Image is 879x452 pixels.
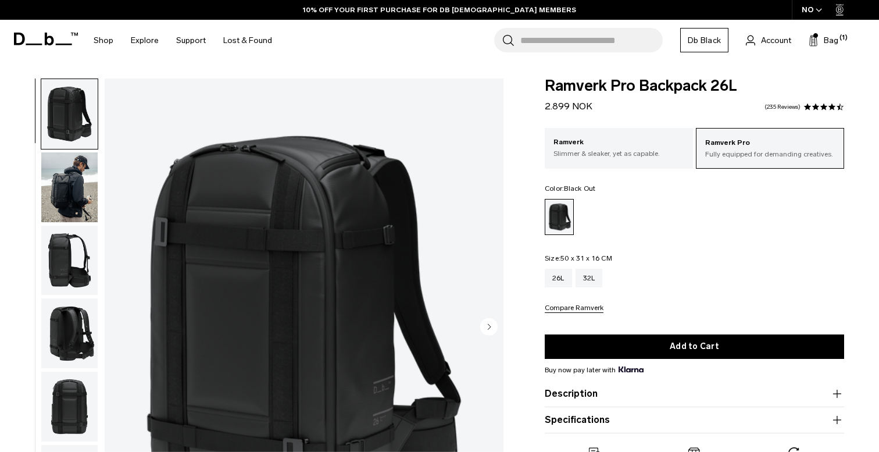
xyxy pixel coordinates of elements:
legend: Color: [545,185,596,192]
span: Ramverk Pro Backpack 26L [545,79,844,94]
img: Ramverk_pro_bacpack_26L_black_out_2024_2.png [41,226,98,296]
span: Buy now pay later with [545,365,644,375]
a: Db Black [680,28,728,52]
span: Account [761,34,791,47]
p: Fully equipped for demanding creatives. [705,149,835,159]
button: Ramverk_pro_bacpack_26L_black_out_2024_2.png [41,225,98,296]
span: (1) [839,33,848,43]
button: Compare Ramverk [545,304,603,313]
a: Support [176,20,206,61]
a: Black Out [545,199,574,235]
a: 32L [576,269,603,287]
img: Ramverk_pro_bacpack_26L_black_out_2024_10.png [41,298,98,368]
img: Ramverk_pro_bacpack_26L_black_out_2024_11.png [41,372,98,442]
button: Bag (1) [809,33,838,47]
button: Ramverk Pro Backpack 26L Black Out [41,152,98,223]
a: 10% OFF YOUR FIRST PURCHASE FOR DB [DEMOGRAPHIC_DATA] MEMBERS [303,5,576,15]
legend: Size: [545,255,612,262]
a: Explore [131,20,159,61]
button: Ramverk_pro_bacpack_26L_black_out_2024_11.png [41,371,98,442]
span: Black Out [564,184,595,193]
button: Ramverk_pro_bacpack_26L_black_out_2024_10.png [41,298,98,369]
img: Ramverk_pro_bacpack_26L_black_out_2024_1.png [41,79,98,149]
p: Ramverk Pro [705,137,835,149]
p: Ramverk [553,137,684,148]
span: Bag [824,34,838,47]
a: 235 reviews [764,104,801,110]
a: Account [746,33,791,47]
a: 26L [545,269,572,287]
button: Description [545,387,844,401]
p: Slimmer & sleaker, yet as capable. [553,148,684,159]
a: Lost & Found [223,20,272,61]
button: Specifications [545,413,844,427]
span: 50 x 31 x 16 CM [560,254,612,262]
button: Add to Cart [545,334,844,359]
img: Ramverk Pro Backpack 26L Black Out [41,152,98,222]
button: Next slide [480,318,498,337]
img: {"height" => 20, "alt" => "Klarna"} [619,366,644,372]
a: Shop [94,20,113,61]
span: 2.899 NOK [545,101,592,112]
a: Ramverk Slimmer & sleaker, yet as capable. [545,128,693,168]
button: Ramverk_pro_bacpack_26L_black_out_2024_1.png [41,79,98,150]
nav: Main Navigation [85,20,281,61]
